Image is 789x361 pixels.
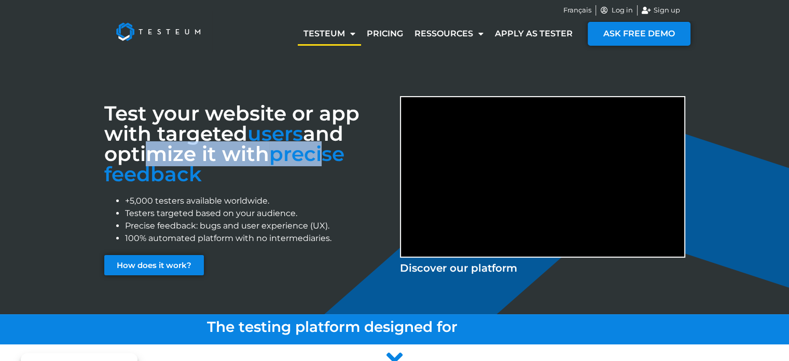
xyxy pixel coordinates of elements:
a: How does it work? [104,255,204,275]
font: precise feedback [104,141,344,186]
span: users [247,121,303,146]
img: Testeum Logo - Application crowdtesting platform [104,11,212,52]
span: The testing platform designed for [207,318,458,336]
h3: Test your website or app with targeted and optimize it with [104,103,390,184]
iframe: Discover Testeum [401,97,684,257]
li: Testers targeted based on your audience. [125,207,390,220]
a: Log in [600,5,633,16]
a: Apply as tester [489,22,578,46]
span: How does it work? [117,261,191,269]
a: Testeum [298,22,361,46]
a: Français [563,5,591,16]
li: +5,000 testers available worldwide. [125,195,390,207]
span: Log in [609,5,633,16]
li: Precise feedback: bugs and user experience (UX). [125,220,390,232]
a: ASK FREE DEMO [588,22,690,46]
p: Discover our platform [400,260,685,276]
span: Sign up [651,5,680,16]
a: Pricing [361,22,409,46]
span: ASK FREE DEMO [603,30,675,38]
a: Ressources [409,22,489,46]
li: 100% automated platform with no intermediaries. [125,232,390,245]
a: Sign up [642,5,680,16]
nav: Menu [298,22,578,46]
